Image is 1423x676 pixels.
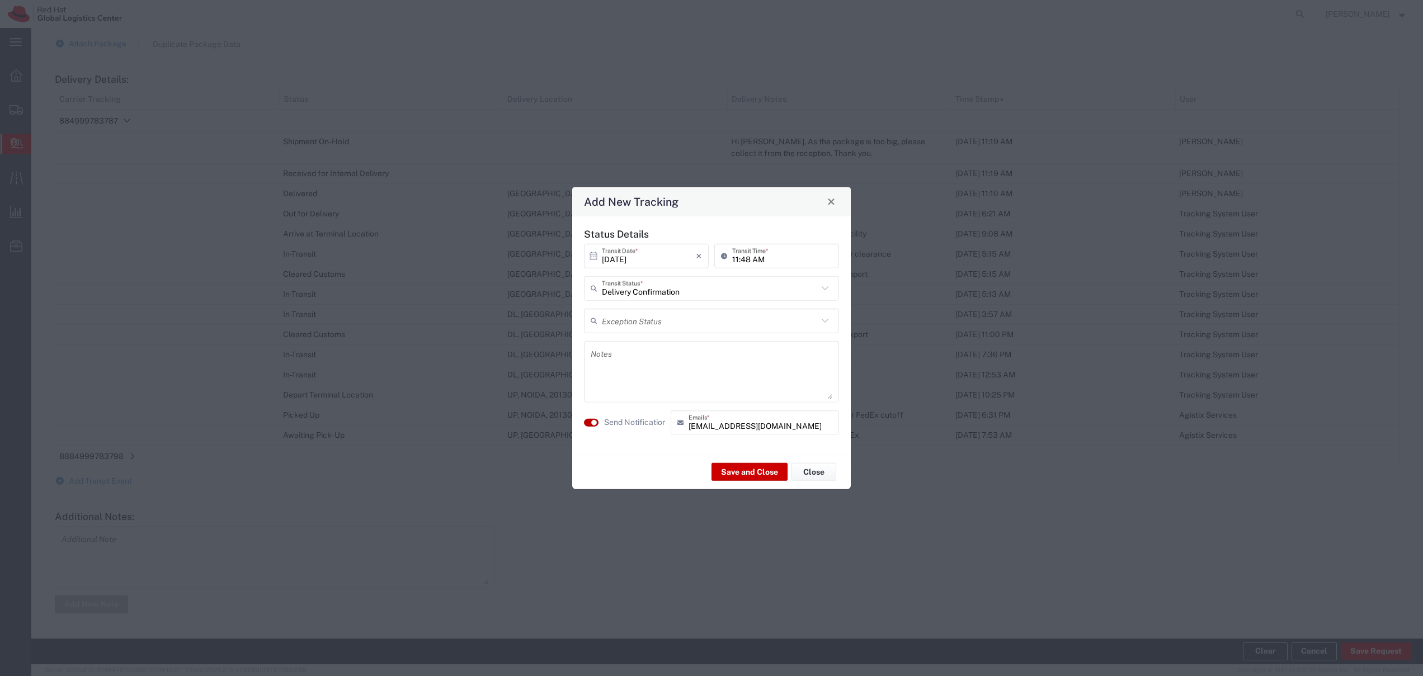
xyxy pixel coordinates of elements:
[584,228,839,239] h5: Status Details
[711,463,788,481] button: Save and Close
[604,417,667,428] label: Send Notification
[791,463,836,481] button: Close
[823,193,839,209] button: Close
[604,417,665,428] agx-label: Send Notification
[696,247,702,264] i: ×
[584,193,678,210] h4: Add New Tracking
